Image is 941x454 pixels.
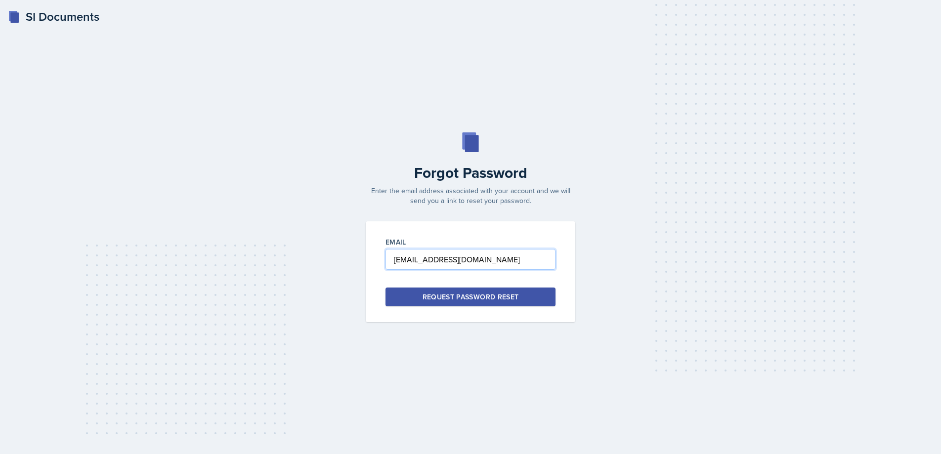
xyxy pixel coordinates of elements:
[8,8,99,26] a: SI Documents
[423,292,519,302] div: Request Password Reset
[385,288,556,306] button: Request Password Reset
[360,186,581,206] p: Enter the email address associated with your account and we will send you a link to reset your pa...
[360,164,581,182] h2: Forgot Password
[385,237,406,247] label: Email
[385,249,556,270] input: Email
